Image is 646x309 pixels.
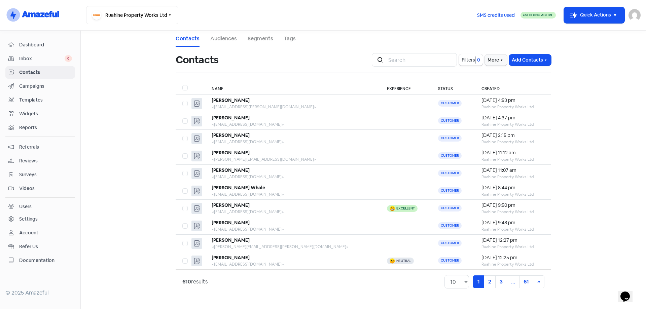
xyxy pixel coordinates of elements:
a: Next [533,275,544,288]
span: Customer [438,240,462,246]
span: Refer Us [19,243,72,250]
a: Reports [5,121,75,134]
button: Ruahine Property Works Ltd [86,6,178,24]
span: Surveys [19,171,72,178]
a: 1 [473,275,484,288]
span: Reviews [19,157,72,164]
b: [PERSON_NAME] [212,167,250,173]
th: Experience [380,81,432,95]
div: [DATE] 9:50 pm [481,202,544,209]
div: Ruahine Property Works Ltd [481,209,544,215]
div: <[EMAIL_ADDRESS][DOMAIN_NAME]> [212,261,373,267]
button: More [485,54,507,66]
a: Campaigns [5,80,75,92]
div: © 2025 Amazeful [5,289,75,297]
a: 3 [495,275,507,288]
b: [PERSON_NAME] [212,202,250,208]
div: [DATE] 11:07 am [481,167,544,174]
a: Surveys [5,168,75,181]
span: Customer [438,187,462,194]
div: Ruahine Property Works Ltd [481,156,544,162]
div: Ruahine Property Works Ltd [481,174,544,180]
span: Customer [438,170,462,177]
div: Ruahine Property Works Ltd [481,104,544,110]
div: Ruahine Property Works Ltd [481,244,544,250]
a: Referrals [5,141,75,153]
span: Documentation [19,257,72,264]
a: Documentation [5,254,75,267]
b: [PERSON_NAME] [212,237,250,243]
b: [PERSON_NAME] [212,220,250,226]
a: Settings [5,213,75,225]
span: Contacts [19,69,72,76]
div: Ruahine Property Works Ltd [481,226,544,232]
a: Sending Active [521,11,556,19]
span: Customer [438,222,462,229]
span: Inbox [19,55,65,62]
span: Reports [19,124,72,131]
b: [PERSON_NAME] [212,97,250,103]
div: <[PERSON_NAME][EMAIL_ADDRESS][DOMAIN_NAME]> [212,156,373,162]
span: Dashboard [19,41,72,48]
b: [PERSON_NAME] Whale [212,185,265,191]
div: [DATE] 12:25 pm [481,254,544,261]
a: SMS credits used [471,11,521,18]
input: Search [384,53,457,67]
div: Users [19,203,32,210]
div: Ruahine Property Works Ltd [481,121,544,127]
a: Refer Us [5,240,75,253]
span: Referrals [19,144,72,151]
th: Created [475,81,551,95]
div: [DATE] 12:27 pm [481,237,544,244]
strong: 610 [182,278,191,285]
span: Sending Active [525,13,553,17]
div: <[EMAIL_ADDRESS][DOMAIN_NAME]> [212,209,373,215]
a: Reviews [5,155,75,167]
span: Customer [438,257,462,264]
span: Customer [438,117,462,124]
h1: Contacts [176,49,218,71]
div: results [182,278,208,286]
a: Dashboard [5,39,75,51]
b: [PERSON_NAME] [212,150,250,156]
div: <[PERSON_NAME][EMAIL_ADDRESS][PERSON_NAME][DOMAIN_NAME]> [212,244,373,250]
th: Name [205,81,380,95]
span: Filters [462,56,475,64]
div: <[EMAIL_ADDRESS][PERSON_NAME][DOMAIN_NAME]> [212,104,373,110]
a: 2 [484,275,496,288]
a: Inbox 0 [5,52,75,65]
span: 0 [65,55,72,62]
div: [DATE] 4:53 pm [481,97,544,104]
a: Segments [248,35,273,43]
div: [DATE] 4:37 pm [481,114,544,121]
a: Account [5,227,75,239]
div: [DATE] 2:15 pm [481,132,544,139]
a: ... [507,275,519,288]
b: [PERSON_NAME] [212,132,250,138]
div: <[EMAIL_ADDRESS][DOMAIN_NAME]> [212,139,373,145]
a: Tags [284,35,296,43]
div: [DATE] 11:12 am [481,149,544,156]
a: Users [5,200,75,213]
th: Status [431,81,474,95]
b: [PERSON_NAME] [212,115,250,121]
iframe: chat widget [618,282,639,302]
div: Ruahine Property Works Ltd [481,139,544,145]
a: Audiences [210,35,237,43]
div: Settings [19,216,38,223]
a: Videos [5,182,75,195]
span: Customer [438,100,462,107]
div: Account [19,229,38,236]
button: Add Contacts [509,54,551,66]
span: SMS credits used [477,12,515,19]
div: <[EMAIL_ADDRESS][DOMAIN_NAME]> [212,191,373,197]
div: [DATE] 9:48 pm [481,219,544,226]
div: Ruahine Property Works Ltd [481,261,544,267]
button: Filters0 [459,54,483,66]
div: <[EMAIL_ADDRESS][DOMAIN_NAME]> [212,121,373,127]
a: Contacts [5,66,75,79]
div: <[EMAIL_ADDRESS][DOMAIN_NAME]> [212,174,373,180]
span: 0 [476,56,480,64]
img: User [629,9,641,21]
span: Customer [438,152,462,159]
